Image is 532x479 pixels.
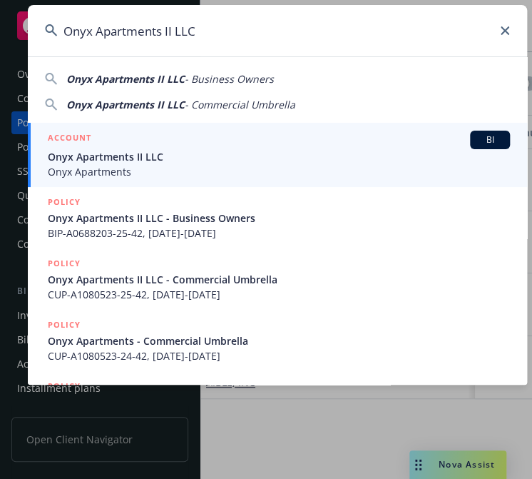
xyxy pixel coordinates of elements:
[48,226,510,241] span: BIP-A0688203-25-42, [DATE]-[DATE]
[28,371,527,433] a: POLICY
[185,98,295,111] span: - Commercial Umbrella
[48,318,81,332] h5: POLICY
[185,72,274,86] span: - Business Owners
[28,123,527,187] a: ACCOUNTBIOnyx Apartments II LLCOnyx Apartments
[476,133,504,146] span: BI
[48,164,510,179] span: Onyx Apartments
[48,211,510,226] span: Onyx Apartments II LLC - Business Owners
[48,348,510,363] span: CUP-A1080523-24-42, [DATE]-[DATE]
[48,131,91,148] h5: ACCOUNT
[48,195,81,209] h5: POLICY
[48,333,510,348] span: Onyx Apartments - Commercial Umbrella
[48,256,81,271] h5: POLICY
[28,5,527,56] input: Search...
[28,187,527,248] a: POLICYOnyx Apartments II LLC - Business OwnersBIP-A0688203-25-42, [DATE]-[DATE]
[66,72,185,86] span: Onyx Apartments II LLC
[66,98,185,111] span: Onyx Apartments II LLC
[48,287,510,302] span: CUP-A1080523-25-42, [DATE]-[DATE]
[28,310,527,371] a: POLICYOnyx Apartments - Commercial UmbrellaCUP-A1080523-24-42, [DATE]-[DATE]
[48,149,510,164] span: Onyx Apartments II LLC
[48,272,510,287] span: Onyx Apartments II LLC - Commercial Umbrella
[28,248,527,310] a: POLICYOnyx Apartments II LLC - Commercial UmbrellaCUP-A1080523-25-42, [DATE]-[DATE]
[48,379,81,393] h5: POLICY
